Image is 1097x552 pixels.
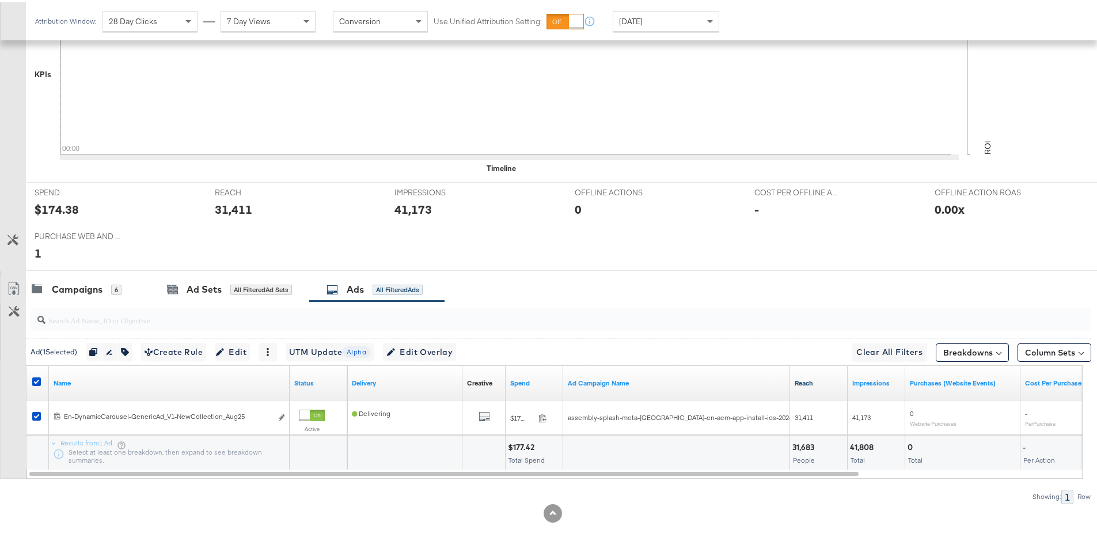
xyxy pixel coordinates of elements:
div: Ad Sets [187,281,222,294]
a: Shows the current state of your Ad. [294,376,343,385]
span: OFFLINE ACTIONS [575,185,661,196]
button: Clear All Filters [852,341,927,360]
div: Row [1077,490,1091,498]
span: Create Rule [145,343,203,357]
span: IMPRESSIONS [394,185,481,196]
div: 6 [111,282,122,293]
div: KPIs [35,67,51,78]
span: Total Spend [508,453,545,462]
a: Ad Name. [54,376,285,385]
div: All Filtered Ad Sets [230,282,292,293]
span: Alpha [342,345,371,356]
span: UTM Update [289,343,371,357]
div: 41,173 [394,199,432,215]
span: [DATE] [619,14,643,24]
span: COST PER OFFLINE ACTION [754,185,841,196]
span: OFFLINE ACTION ROAS [935,185,1021,196]
span: Edit [218,343,246,357]
a: Shows the creative associated with your ad. [467,376,492,385]
div: 1 [1061,487,1073,502]
div: 0 [908,440,916,451]
div: $174.38 [35,199,79,215]
div: Campaigns [52,281,103,294]
div: Timeline [487,161,516,172]
div: 31,411 [215,199,252,215]
label: Active [299,423,325,430]
span: Total [908,453,923,462]
button: UTM UpdateAlpha [286,341,374,359]
button: Create Rule [141,341,206,359]
div: - [754,199,759,215]
span: Conversion [339,14,381,24]
button: Breakdowns [936,341,1009,360]
div: Attribution Window: [35,15,97,23]
span: Per Action [1023,453,1055,462]
span: Delivering [352,407,390,415]
span: $174.38 [510,411,534,420]
span: Clear All Filters [856,343,923,357]
div: 31,683 [792,440,818,451]
span: assembly-splash-meta-[GEOGRAPHIC_DATA]-en-aem-app-install-ios-2024 [568,411,792,419]
button: Edit [215,341,250,359]
div: - [1023,440,1029,451]
a: Name of Campaign this Ad belongs to. [568,376,785,385]
div: Ad ( 1 Selected) [31,345,77,355]
span: Edit Overlay [386,343,453,357]
span: Total [851,453,865,462]
span: - [1025,407,1027,415]
button: Column Sets [1018,341,1091,360]
div: 0.00x [935,199,965,215]
a: The number of times a purchase was made tracked by your Custom Audience pixel on your website aft... [910,376,1016,385]
input: Search Ad Name, ID or Objective [45,302,994,324]
span: SPEND [35,185,121,196]
div: Creative [467,376,492,385]
div: $177.42 [508,440,538,451]
div: 41,808 [850,440,877,451]
a: The total amount spent to date. [510,376,559,385]
span: 7 Day Views [227,14,271,24]
span: 41,173 [852,411,871,419]
span: 31,411 [795,411,813,419]
span: 28 Day Clicks [109,14,157,24]
div: Showing: [1032,490,1061,498]
div: 0 [575,199,582,215]
span: PURCHASE WEB AND APP [35,229,121,240]
text: ROI [982,138,993,152]
div: En-DynamicCarousel-GenericAd_V1-NewCollection_Aug25 [64,410,272,419]
sub: Per Purchase [1025,418,1056,425]
div: 1 [35,243,41,259]
span: People [793,453,815,462]
div: All Filtered Ads [373,282,423,293]
button: Edit Overlay [383,341,456,359]
label: Use Unified Attribution Setting: [434,14,542,25]
sub: Website Purchases [910,418,956,425]
a: The number of people your ad was served to. [795,376,843,385]
span: REACH [215,185,301,196]
div: Ads [347,281,364,294]
span: 0 [910,407,913,415]
a: The number of times your ad was served. On mobile apps an ad is counted as served the first time ... [852,376,901,385]
a: Reflects the ability of your Ad to achieve delivery. [352,376,458,385]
